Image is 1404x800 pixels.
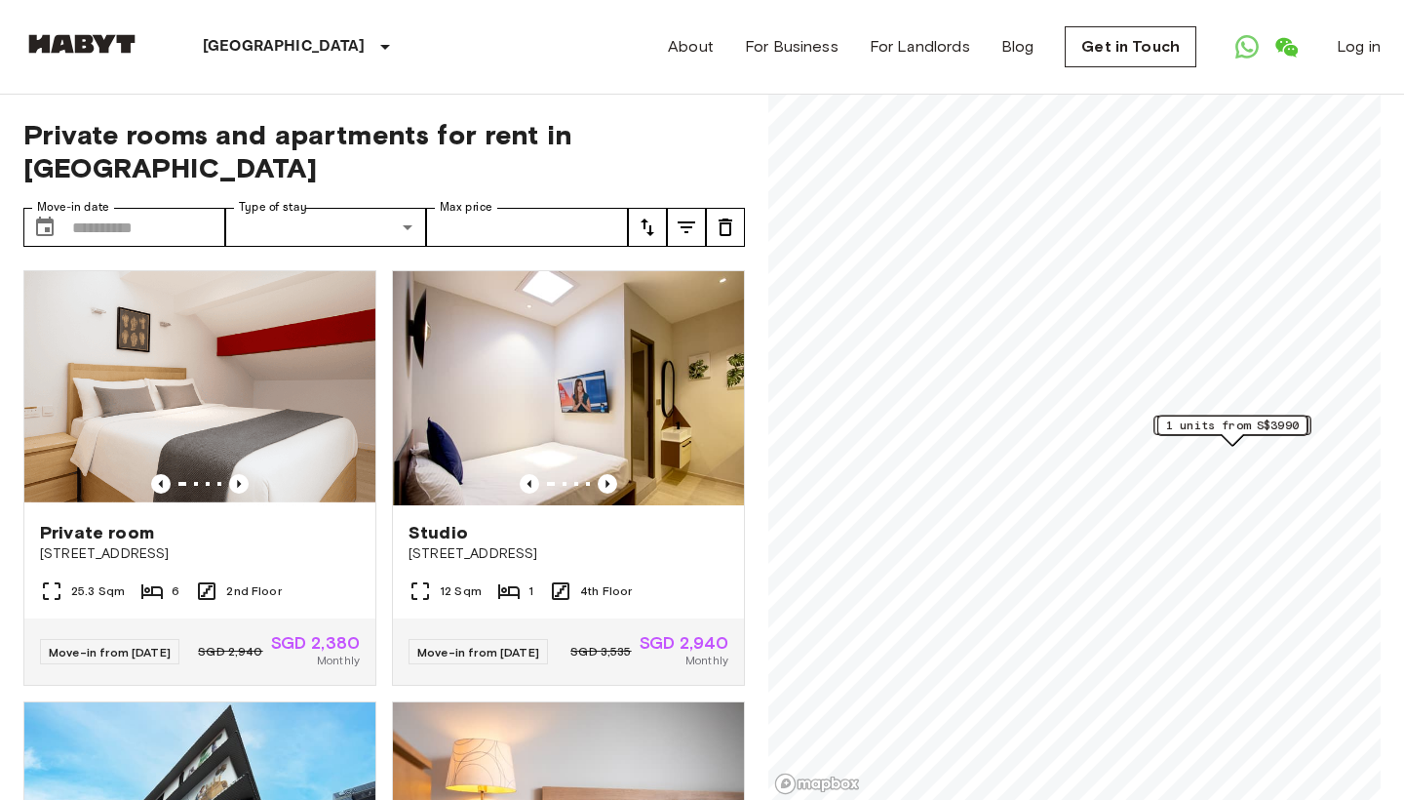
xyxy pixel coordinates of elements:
div: Map marker [1157,416,1307,446]
button: tune [628,208,667,247]
span: 1 units from S$3990 [1166,417,1299,434]
label: Type of stay [239,199,307,216]
a: Mapbox logo [774,773,860,795]
a: Marketing picture of unit SG-01-110-033-001Previous imagePrevious imageStudio[STREET_ADDRESS]12 S... [392,270,745,686]
span: SGD 2,940 [198,643,262,660]
span: Monthly [685,652,728,669]
span: 4th Floor [580,582,632,600]
span: Studio [409,521,468,544]
span: Move-in from [DATE] [49,645,171,660]
a: For Business [745,35,838,59]
button: Previous image [151,474,171,494]
span: Monthly [317,652,360,669]
span: [STREET_ADDRESS] [409,544,728,564]
span: SGD 2,380 [271,634,360,652]
button: Choose date [25,208,64,247]
img: Marketing picture of unit SG-01-127-001-001 [24,271,375,505]
a: Open WeChat [1267,27,1306,66]
div: Map marker [1153,416,1310,446]
span: SGD 3,535 [570,643,631,660]
span: SGD 2,940 [640,634,728,652]
button: Previous image [520,474,539,494]
a: For Landlords [870,35,970,59]
a: Log in [1337,35,1381,59]
span: [STREET_ADDRESS] [40,544,360,564]
span: Private rooms and apartments for rent in [GEOGRAPHIC_DATA] [23,118,745,184]
span: 25.3 Sqm [71,582,125,600]
label: Move-in date [37,199,109,216]
span: 6 [172,582,179,600]
a: Blog [1001,35,1034,59]
img: Marketing picture of unit SG-01-110-033-001 [393,271,744,505]
span: 2nd Floor [226,582,281,600]
a: Marketing picture of unit SG-01-127-001-001Previous imagePrevious imagePrivate room[STREET_ADDRES... [23,270,376,686]
a: About [668,35,714,59]
span: 1 [528,582,533,600]
button: tune [706,208,745,247]
img: Habyt [23,34,140,54]
p: [GEOGRAPHIC_DATA] [203,35,366,59]
label: Max price [440,199,492,216]
div: Map marker [1154,416,1311,446]
a: Open WhatsApp [1228,27,1267,66]
a: Get in Touch [1065,26,1196,67]
span: Private room [40,521,154,544]
button: Previous image [229,474,249,494]
button: Previous image [598,474,617,494]
button: tune [667,208,706,247]
span: 12 Sqm [440,582,482,600]
span: Move-in from [DATE] [417,645,539,660]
